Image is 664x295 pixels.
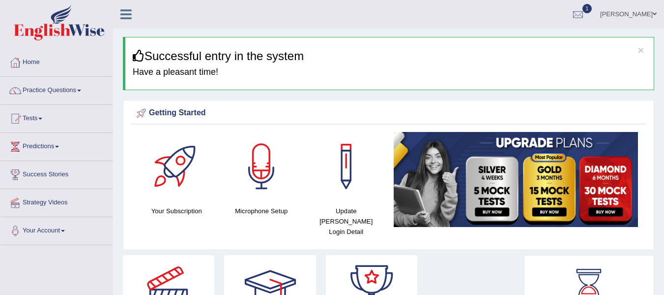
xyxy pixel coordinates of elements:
[0,161,113,186] a: Success Stories
[394,132,638,227] img: small5.jpg
[224,206,299,216] h4: Microphone Setup
[0,49,113,73] a: Home
[0,217,113,242] a: Your Account
[582,4,592,13] span: 1
[134,106,643,121] div: Getting Started
[133,67,646,77] h4: Have a pleasant time!
[0,77,113,101] a: Practice Questions
[139,206,214,216] h4: Your Subscription
[133,50,646,63] h3: Successful entry in the system
[0,189,113,214] a: Strategy Videos
[638,45,644,55] button: ×
[309,206,384,237] h4: Update [PERSON_NAME] Login Detail
[0,133,113,158] a: Predictions
[0,105,113,130] a: Tests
